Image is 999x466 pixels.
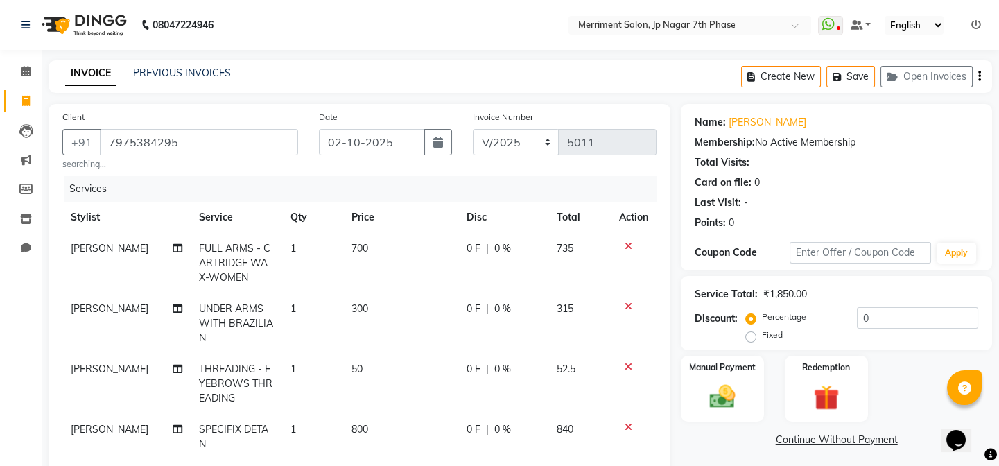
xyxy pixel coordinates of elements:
[802,361,850,374] label: Redemption
[486,241,489,256] span: |
[290,302,296,315] span: 1
[695,216,726,230] div: Points:
[191,202,282,233] th: Service
[557,242,573,254] span: 735
[695,115,726,130] div: Name:
[494,362,511,377] span: 0 %
[880,66,973,87] button: Open Invoices
[467,422,480,437] span: 0 F
[290,423,296,435] span: 1
[741,66,821,87] button: Create New
[689,361,756,374] label: Manual Payment
[199,302,273,344] span: UNDER ARMS WITH BRAZILIAN
[486,362,489,377] span: |
[62,111,85,123] label: Client
[467,302,480,316] span: 0 F
[351,363,363,375] span: 50
[100,129,298,155] input: Search by Name/Mobile/Email/Code
[319,111,338,123] label: Date
[695,311,738,326] div: Discount:
[695,135,755,150] div: Membership:
[548,202,611,233] th: Total
[343,202,459,233] th: Price
[351,423,368,435] span: 800
[702,382,743,411] img: _cash.svg
[467,241,480,256] span: 0 F
[71,363,148,375] span: [PERSON_NAME]
[494,241,511,256] span: 0 %
[744,196,748,210] div: -
[937,243,976,264] button: Apply
[351,302,368,315] span: 300
[695,175,752,190] div: Card on file:
[790,242,931,264] input: Enter Offer / Coupon Code
[62,129,101,155] button: +91
[494,302,511,316] span: 0 %
[199,242,270,284] span: FULL ARMS - CARTRIDGE WAX-WOMEN
[153,6,214,44] b: 08047224946
[71,423,148,435] span: [PERSON_NAME]
[486,422,489,437] span: |
[762,329,783,341] label: Fixed
[486,302,489,316] span: |
[695,135,978,150] div: No Active Membership
[62,158,298,171] small: searching...
[684,433,989,447] a: Continue Without Payment
[458,202,548,233] th: Disc
[199,423,268,450] span: SPECIFIX DETAN
[351,242,368,254] span: 700
[729,216,734,230] div: 0
[754,175,760,190] div: 0
[282,202,343,233] th: Qty
[557,423,573,435] span: 840
[467,362,480,377] span: 0 F
[62,202,191,233] th: Stylist
[826,66,875,87] button: Save
[695,196,741,210] div: Last Visit:
[763,287,807,302] div: ₹1,850.00
[71,302,148,315] span: [PERSON_NAME]
[729,115,806,130] a: [PERSON_NAME]
[65,61,116,86] a: INVOICE
[695,287,758,302] div: Service Total:
[35,6,130,44] img: logo
[762,311,806,323] label: Percentage
[806,382,847,414] img: _gift.svg
[494,422,511,437] span: 0 %
[133,67,231,79] a: PREVIOUS INVOICES
[199,363,272,404] span: THREADING - EYEBROWS THREADING
[557,363,575,375] span: 52.5
[557,302,573,315] span: 315
[941,411,985,452] iframe: chat widget
[695,245,789,260] div: Coupon Code
[71,242,148,254] span: [PERSON_NAME]
[611,202,657,233] th: Action
[473,111,533,123] label: Invoice Number
[290,242,296,254] span: 1
[64,176,667,202] div: Services
[290,363,296,375] span: 1
[695,155,749,170] div: Total Visits:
